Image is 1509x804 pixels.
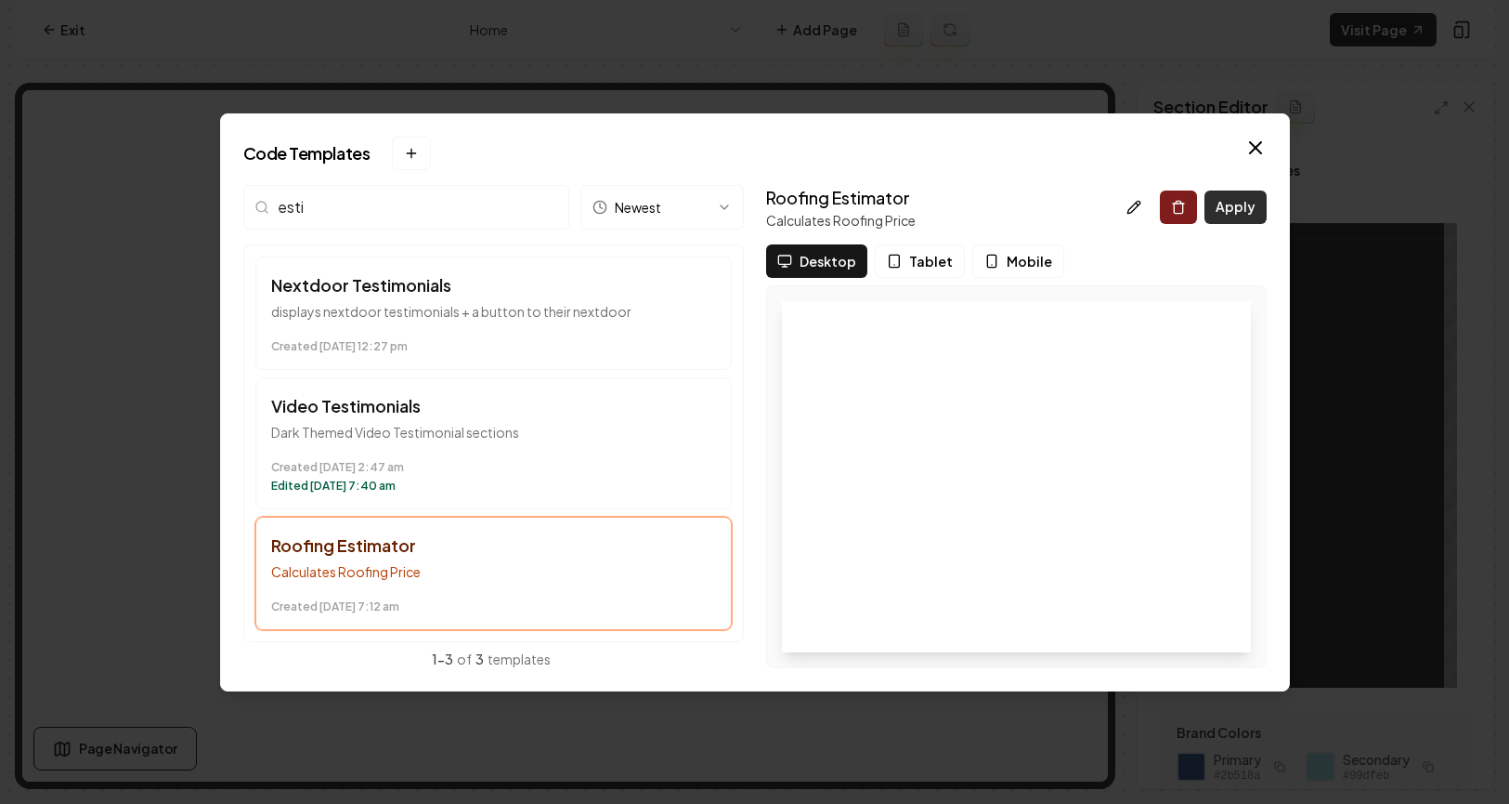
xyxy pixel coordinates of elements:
h3: Video Testimonials [271,393,716,419]
p: Dark Themed Video Testimonial sections [271,423,716,442]
h3: Roofing Estimator [271,533,716,559]
h3: Roofing Estimator [766,185,916,211]
p: Calculates Roofing Price [271,562,716,581]
time: Created [DATE] 7:12 am [271,600,716,614]
time: Edited [DATE] 7:40 am [271,479,716,494]
iframe: Roofing Estimator [782,301,1251,652]
span: Desktop [800,252,856,270]
time: Created [DATE] 2:47 am [271,460,716,475]
span: of [457,651,472,667]
button: Roofing EstimatorCalculates Roofing PriceCreated [DATE] 7:12 am [255,517,732,630]
span: templates [488,651,551,667]
p: displays nextdoor testimonials + a button to their nextdoor [271,302,716,321]
p: Calculates Roofing Price [766,211,916,230]
h2: Code Templates [243,137,1267,170]
span: 3 [475,651,484,667]
time: Created [DATE] 12:27 pm [271,339,716,354]
button: Desktop [766,244,867,278]
input: Search templates... [243,185,569,230]
button: Nextdoor Testimonialsdisplays nextdoor testimonials + a button to their nextdoorCreated [DATE] 12... [255,257,732,370]
span: Mobile [1007,252,1052,270]
button: Tablet [875,244,965,278]
span: 1 - 3 [432,651,453,667]
button: Video TestimonialsDark Themed Video Testimonial sectionsCreated [DATE] 2:47 amEdited [DATE] 7:40 am [255,377,732,509]
button: Apply [1204,191,1267,224]
h3: Nextdoor Testimonials [271,272,716,298]
button: Mobile [972,244,1064,278]
span: Tablet [909,252,953,270]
